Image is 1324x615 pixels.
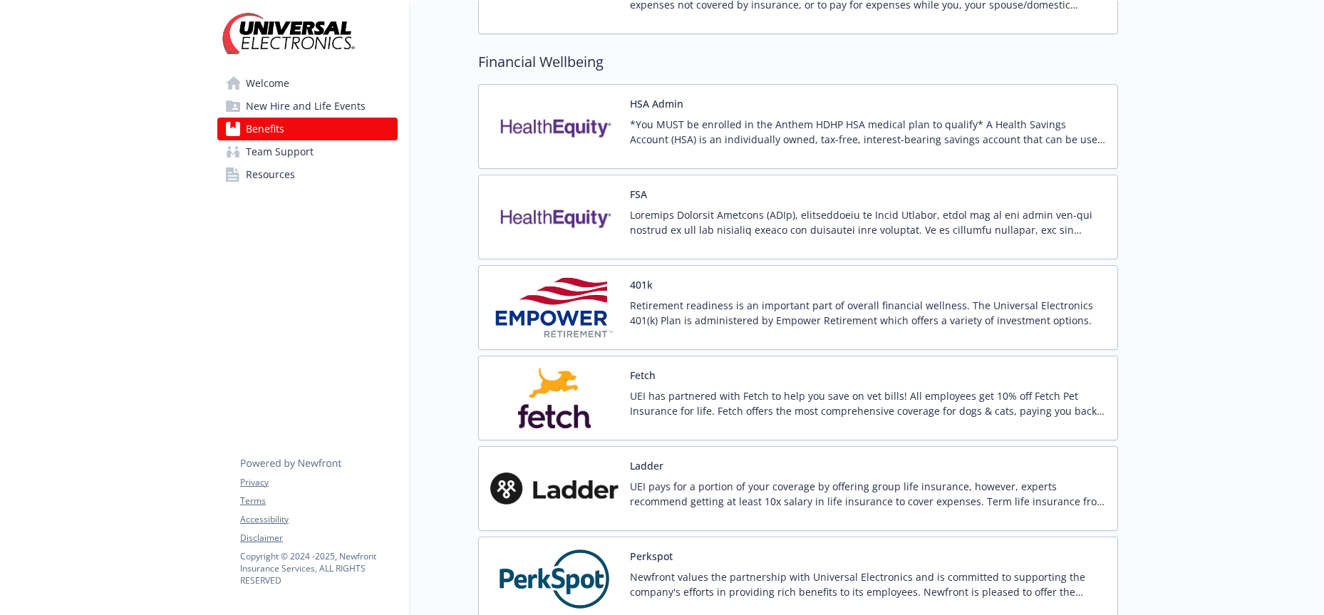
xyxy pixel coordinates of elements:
a: Resources [217,163,398,186]
p: UEI has partnered with Fetch to help you save on vet bills! All employees get 10% off Fetch Pet I... [630,388,1106,418]
button: Fetch [630,368,656,383]
img: Empower Retirement carrier logo [490,277,619,338]
button: 401k [630,277,653,292]
p: UEI pays for a portion of your coverage by offering group life insurance, however, experts recomm... [630,479,1106,509]
img: PerkSpot carrier logo [490,549,619,609]
p: Copyright © 2024 - 2025 , Newfront Insurance Services, ALL RIGHTS RESERVED [240,550,397,586]
a: New Hire and Life Events [217,95,398,118]
p: Retirement readiness is an important part of overall financial wellness. The Universal Electronic... [630,298,1106,328]
a: Disclaimer [240,532,397,544]
button: Perkspot [630,549,673,564]
span: New Hire and Life Events [246,95,366,118]
h2: Financial Wellbeing [478,51,1118,73]
img: Health Equity carrier logo [490,187,619,247]
span: Benefits [246,118,284,140]
span: Team Support [246,140,314,163]
a: Benefits [217,118,398,140]
span: Welcome [246,72,289,95]
img: Ladder carrier logo [490,458,619,519]
a: Terms [240,495,397,507]
a: Team Support [217,140,398,163]
span: Resources [246,163,295,186]
a: Accessibility [240,513,397,526]
p: Loremips Dolorsit Ametcons (ADIp), elitseddoeiu te Incid Utlabor, etdol mag al eni admin ven-qui ... [630,207,1106,237]
button: HSA Admin [630,96,683,111]
p: Newfront values the partnership with Universal Electronics and is committed to supporting the com... [630,569,1106,599]
button: FSA [630,187,647,202]
a: Privacy [240,476,397,489]
img: Health Equity carrier logo [490,96,619,157]
p: *You MUST be enrolled in the Anthem HDHP HSA medical plan to qualify* A Health Savings Account (H... [630,117,1106,147]
button: Ladder [630,458,663,473]
img: Fetch, Inc. carrier logo [490,368,619,428]
a: Welcome [217,72,398,95]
